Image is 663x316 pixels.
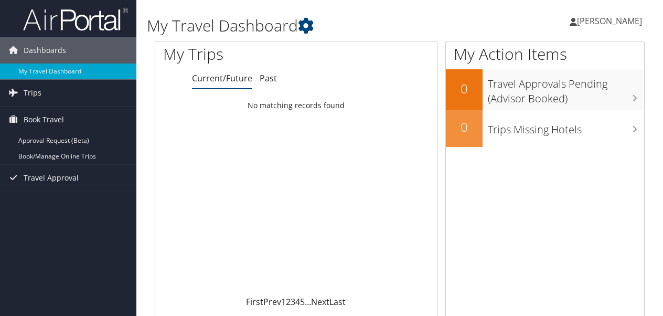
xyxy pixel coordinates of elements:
[263,296,281,308] a: Prev
[305,296,311,308] span: …
[446,80,483,98] h2: 0
[300,296,305,308] a: 5
[24,37,66,64] span: Dashboards
[446,43,644,65] h1: My Action Items
[286,296,291,308] a: 2
[329,296,346,308] a: Last
[147,15,484,37] h1: My Travel Dashboard
[577,15,642,27] span: [PERSON_NAME]
[155,96,437,115] td: No matching records found
[446,69,644,110] a: 0Travel Approvals Pending (Advisor Booked)
[23,7,128,31] img: airportal-logo.png
[246,296,263,308] a: First
[24,165,79,191] span: Travel Approval
[260,72,277,84] a: Past
[163,43,312,65] h1: My Trips
[488,117,644,137] h3: Trips Missing Hotels
[281,296,286,308] a: 1
[291,296,295,308] a: 3
[24,107,64,133] span: Book Travel
[488,71,644,106] h3: Travel Approvals Pending (Advisor Booked)
[311,296,329,308] a: Next
[570,5,653,37] a: [PERSON_NAME]
[446,110,644,147] a: 0Trips Missing Hotels
[295,296,300,308] a: 4
[24,80,41,106] span: Trips
[192,72,252,84] a: Current/Future
[446,118,483,136] h2: 0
